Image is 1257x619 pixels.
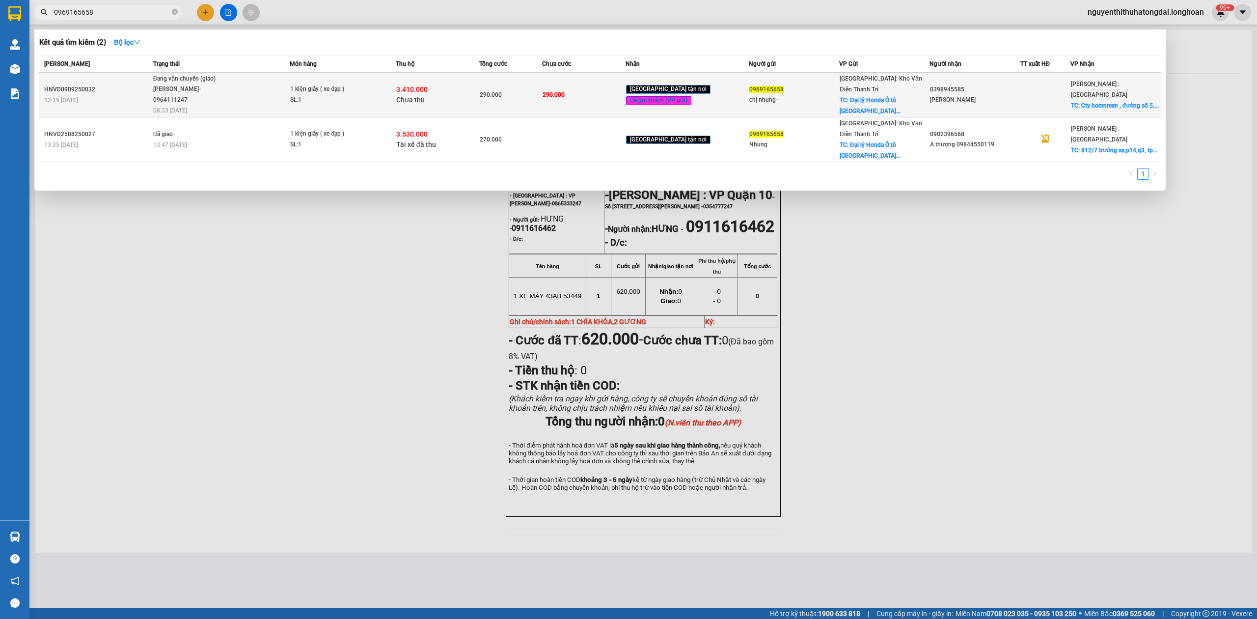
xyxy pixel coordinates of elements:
img: warehouse-icon [10,532,20,542]
button: Bộ lọcdown [106,34,148,50]
span: VP Gửi [839,60,858,67]
span: [GEOGRAPHIC_DATA] tận nơi [626,85,710,94]
img: warehouse-icon [10,39,20,50]
span: close-circle [172,9,178,15]
div: [PERSON_NAME]- 0964111247 [153,84,227,105]
div: 1 kiện giấy ( xe đạp ) [290,84,364,95]
span: Món hàng [290,60,317,67]
li: Previous Page [1125,168,1137,180]
div: [PERSON_NAME] [930,95,1019,105]
div: HNVD0909250032 [44,84,150,95]
span: 08:33 [DATE] [153,107,187,114]
span: 0969165658 [749,86,784,93]
span: 13:47 [DATE] [153,141,187,148]
span: [PERSON_NAME] : [GEOGRAPHIC_DATA] [1071,81,1127,98]
li: 1 [1137,168,1149,180]
div: A thượng 09844550119 [930,140,1019,150]
div: Đang vận chuyển (giao) [153,74,227,84]
span: right [1152,170,1158,176]
span: Người gửi [749,60,776,67]
div: 0398945585 [930,84,1019,95]
span: Đã giao [153,131,173,138]
div: HNVD2508250027 [44,129,150,140]
span: down [134,39,140,46]
span: Nhãn [626,60,640,67]
span: TC: Đại lý Honda Ô tô [GEOGRAPHIC_DATA]... [840,97,901,114]
span: 3.410.000 [396,85,428,93]
div: chị nhung- [749,95,839,105]
span: 0969165658 [749,131,784,138]
h3: Kết quả tìm kiếm ( 2 ) [39,37,106,48]
div: SL: 1 [290,95,364,106]
span: TC: Cty homnreen , đường số 5,... [1071,102,1159,109]
span: 290.000 [480,91,502,98]
span: TC: 812/7 trường sa,p14,q3, tp... [1071,147,1157,154]
span: [GEOGRAPHIC_DATA]: Kho Văn Điển Thanh Trì [840,120,922,138]
img: warehouse-icon [10,64,20,74]
span: close-circle [172,8,178,17]
span: message [10,598,20,608]
span: 3.530.000 [396,130,428,138]
li: Next Page [1149,168,1161,180]
span: TC: Đại lý Honda Ô tô [GEOGRAPHIC_DATA]... [840,141,901,159]
input: Tìm tên, số ĐT hoặc mã đơn [54,7,170,18]
a: 1 [1138,169,1148,179]
span: 13:35 [DATE] [44,141,78,148]
span: VP Nhận [1070,60,1094,67]
div: SL: 1 [290,140,364,150]
div: 0902396568 [930,129,1019,140]
span: TT xuất HĐ [1020,60,1050,67]
div: Nhung [749,140,839,150]
span: 12:19 [DATE] [44,97,78,104]
strong: Bộ lọc [114,38,140,46]
span: [PERSON_NAME] [44,60,90,67]
span: Người nhận [929,60,961,67]
span: 290.000 [543,91,565,98]
span: [GEOGRAPHIC_DATA] tận nơi [626,136,710,144]
img: solution-icon [10,88,20,99]
span: Tài xế đã thu [396,141,436,148]
span: [PERSON_NAME] : [GEOGRAPHIC_DATA] [1071,125,1127,143]
div: 1 kiện giấy ( xe đạp ) [290,129,364,140]
span: Chưa thu [396,96,425,104]
span: search [41,9,48,16]
span: Thu hộ [396,60,414,67]
span: question-circle [10,554,20,563]
span: Đã gọi khách (VP gửi) [626,96,692,105]
span: Tổng cước [479,60,507,67]
button: left [1125,168,1137,180]
span: notification [10,576,20,586]
span: Chưa cước [542,60,571,67]
img: logo-vxr [8,6,21,21]
span: Trạng thái [153,60,180,67]
span: left [1128,170,1134,176]
button: right [1149,168,1161,180]
span: 270.000 [480,136,502,143]
span: [GEOGRAPHIC_DATA]: Kho Văn Điển Thanh Trì [840,75,922,93]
